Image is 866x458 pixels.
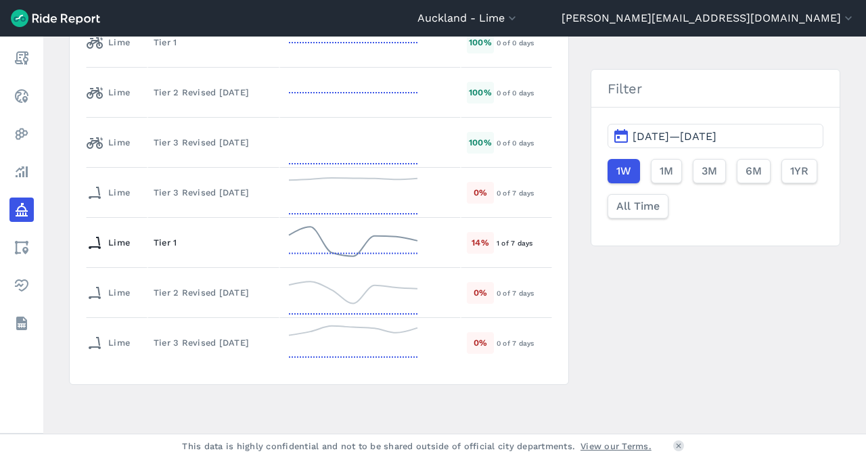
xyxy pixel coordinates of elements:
div: Tier 1 [154,236,273,249]
div: Lime [87,32,130,53]
div: 0 of 0 days [497,87,551,99]
a: Report [9,46,34,70]
button: [PERSON_NAME][EMAIL_ADDRESS][DOMAIN_NAME] [562,10,855,26]
div: 0 of 7 days [497,287,551,299]
button: Auckland - Lime [417,10,519,26]
button: 1M [651,159,682,183]
div: 100 % [467,82,494,103]
div: Tier 1 [154,36,273,49]
button: 3M [693,159,726,183]
span: 1YR [790,163,808,179]
div: Tier 2 Revised [DATE] [154,286,273,299]
button: 1YR [781,159,817,183]
div: 0 of 0 days [497,37,551,49]
div: 0 of 0 days [497,137,551,149]
span: 3M [702,163,717,179]
div: Lime [87,132,130,154]
div: 0 of 7 days [497,187,551,199]
a: Health [9,273,34,298]
span: 1W [616,163,631,179]
img: Ride Report [11,9,100,27]
a: Analyze [9,160,34,184]
div: Lime [87,82,130,104]
div: Tier 3 Revised [DATE] [154,186,273,199]
span: [DATE]—[DATE] [633,130,716,143]
button: 1W [608,159,640,183]
a: Policy [9,198,34,222]
div: Lime [87,282,130,304]
div: 0 of 7 days [497,337,551,349]
a: View our Terms. [580,440,652,453]
button: [DATE]—[DATE] [608,124,823,148]
span: 6M [746,163,762,179]
div: 14 % [467,232,494,253]
div: 0 % [467,182,494,203]
span: 1M [660,163,673,179]
div: 0 % [467,332,494,353]
span: All Time [616,198,660,214]
a: Realtime [9,84,34,108]
a: Areas [9,235,34,260]
div: Tier 3 Revised [DATE] [154,336,273,349]
div: Lime [87,182,130,204]
h3: Filter [591,70,840,108]
div: Lime [87,332,130,354]
div: 100 % [467,32,494,53]
div: 100 % [467,132,494,153]
div: Tier 3 Revised [DATE] [154,136,273,149]
button: All Time [608,194,668,219]
div: Lime [87,232,130,254]
button: 6M [737,159,771,183]
div: Tier 2 Revised [DATE] [154,86,273,99]
div: 0 % [467,282,494,303]
a: Datasets [9,311,34,336]
a: Heatmaps [9,122,34,146]
div: 1 of 7 days [497,237,551,249]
